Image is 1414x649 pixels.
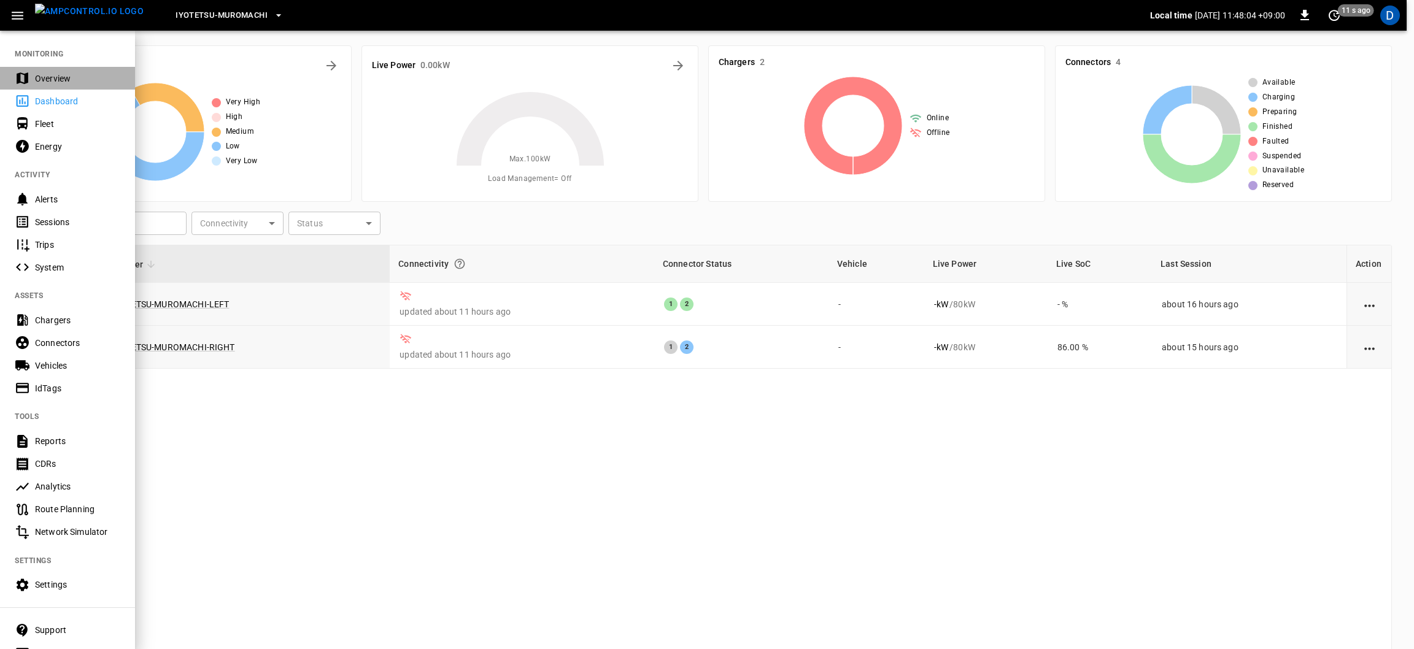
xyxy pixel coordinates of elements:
div: Route Planning [35,503,120,515]
div: Trips [35,239,120,251]
div: Overview [35,72,120,85]
div: Alerts [35,193,120,205]
span: 11 s ago [1338,4,1374,17]
button: set refresh interval [1324,6,1344,25]
div: Network Simulator [35,526,120,538]
p: [DATE] 11:48:04 +09:00 [1195,9,1285,21]
div: Connectors [35,337,120,349]
div: Reports [35,435,120,447]
div: Support [35,624,120,636]
span: Iyotetsu-Muromachi [176,9,268,23]
div: Vehicles [35,359,120,372]
div: profile-icon [1380,6,1400,25]
div: Dashboard [35,95,120,107]
div: Energy [35,140,120,153]
div: Analytics [35,480,120,493]
div: CDRs [35,458,120,470]
div: IdTags [35,382,120,394]
div: Chargers [35,314,120,326]
div: Fleet [35,118,120,130]
div: Sessions [35,216,120,228]
div: Settings [35,578,120,591]
div: System [35,261,120,274]
img: ampcontrol.io logo [35,4,144,19]
p: Local time [1150,9,1192,21]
